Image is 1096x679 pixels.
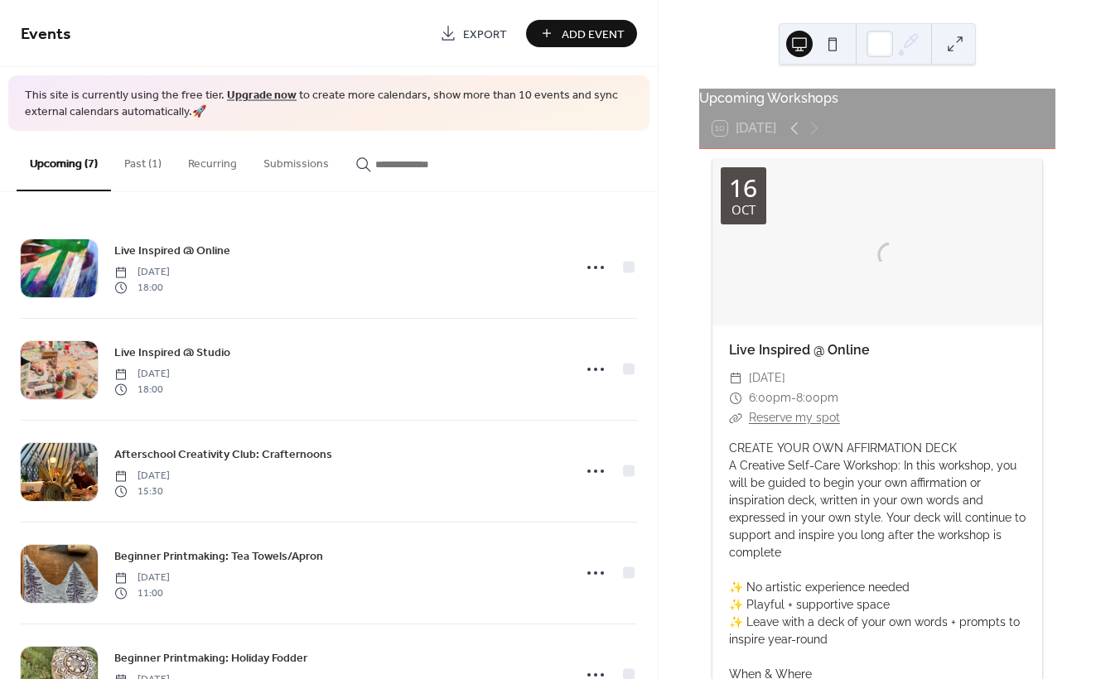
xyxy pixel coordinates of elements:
span: Beginner Printmaking: Tea Towels/Apron [114,548,323,566]
span: [DATE] [114,367,170,382]
span: This site is currently using the free tier. to create more calendars, show more than 10 events an... [25,88,633,120]
div: 16 [729,176,757,200]
button: Submissions [250,131,342,190]
span: Events [21,18,71,51]
a: Live Inspired @ Online [729,342,870,358]
span: 15:30 [114,484,170,498]
button: Upcoming (7) [17,131,111,191]
span: 18:00 [114,280,170,295]
span: [DATE] [749,368,785,388]
span: Afterschool Creativity Club: Crafternoons [114,446,332,464]
a: Upgrade now [227,84,297,107]
span: Add Event [562,26,625,43]
a: Live Inspired @ Online [114,241,230,260]
span: Live Inspired @ Studio [114,344,230,362]
div: Oct [731,204,756,216]
span: Live Inspired @ Online [114,243,230,260]
div: ​ [729,388,742,408]
div: ​ [729,408,742,428]
a: Beginner Printmaking: Holiday Fodder [114,648,307,667]
div: Upcoming Workshops [699,89,1055,108]
span: [DATE] [114,265,170,280]
span: Export [463,26,507,43]
a: Export [427,20,519,47]
button: Add Event [526,20,637,47]
span: 8:00pm [796,388,838,408]
button: Past (1) [111,131,175,190]
a: Beginner Printmaking: Tea Towels/Apron [114,547,323,566]
span: [DATE] [114,469,170,484]
span: Beginner Printmaking: Holiday Fodder [114,650,307,667]
a: Live Inspired @ Studio [114,343,230,362]
span: [DATE] [114,571,170,585]
span: - [791,388,796,408]
a: Afterschool Creativity Club: Crafternoons [114,445,332,464]
a: Reserve my spot [749,411,840,424]
span: 18:00 [114,382,170,397]
span: 6:00pm [749,388,791,408]
span: 11:00 [114,585,170,600]
button: Recurring [175,131,250,190]
div: ​ [729,368,742,388]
